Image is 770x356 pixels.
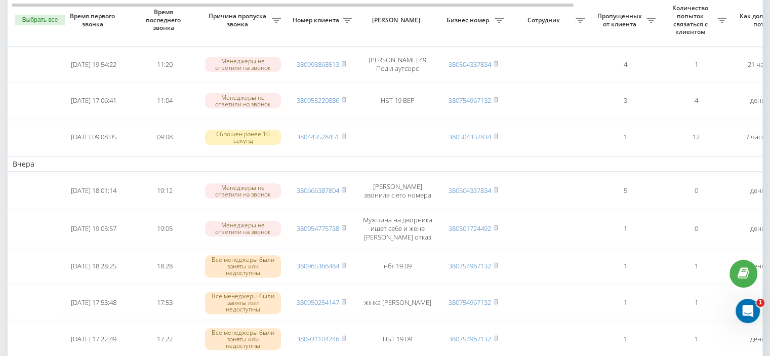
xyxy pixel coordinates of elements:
[449,60,491,69] a: 380504337834
[449,298,491,307] a: 380754967132
[590,174,661,208] td: 5
[58,84,129,118] td: [DATE] 17:06:41
[129,210,200,247] td: 19:05
[661,286,732,320] td: 1
[297,298,339,307] a: 380950254147
[449,132,491,141] a: 380504337834
[661,174,732,208] td: 0
[449,261,491,270] a: 380754967132
[58,120,129,154] td: [DATE] 09:08:05
[205,57,281,72] div: Менеджеры не ответили на звонок
[58,286,129,320] td: [DATE] 17:53:48
[129,84,200,118] td: 11:04
[297,132,339,141] a: 380443528451
[661,120,732,154] td: 12
[205,328,281,350] div: Все менеджеры были заняты или недоступны
[661,47,732,82] td: 1
[590,84,661,118] td: 3
[590,286,661,320] td: 1
[357,286,438,320] td: жінка [PERSON_NAME]
[205,130,281,145] div: Сброшен ранее 10 секунд
[357,47,438,82] td: [PERSON_NAME] 49 Поділ аутсорс
[297,224,339,233] a: 380954775738
[366,16,429,24] span: [PERSON_NAME]
[205,292,281,314] div: Все менеджеры были заняты или недоступны
[590,120,661,154] td: 1
[514,16,576,24] span: Сотрудник
[357,249,438,284] td: нбт 19 09
[58,47,129,82] td: [DATE] 19:54:22
[449,96,491,105] a: 380754967132
[297,96,339,105] a: 380955220886
[297,60,339,69] a: 380993868513
[357,174,438,208] td: [PERSON_NAME] звонила с его номера
[449,334,491,343] a: 380754967132
[297,186,339,195] a: 380666387804
[205,183,281,199] div: Менеджеры не ответили на звонок
[756,299,764,307] span: 1
[58,174,129,208] td: [DATE] 18:01:14
[661,210,732,247] td: 0
[661,84,732,118] td: 4
[205,93,281,108] div: Менеджеры не ответили на звонок
[129,47,200,82] td: 11:20
[205,255,281,278] div: Все менеджеры были заняты или недоступны
[449,224,491,233] a: 380501724492
[590,47,661,82] td: 4
[58,210,129,247] td: [DATE] 19:05:57
[297,261,339,270] a: 380965366484
[129,286,200,320] td: 17:53
[449,186,491,195] a: 380504337834
[736,299,760,323] iframe: Intercom live chat
[590,210,661,247] td: 1
[291,16,343,24] span: Номер клиента
[590,249,661,284] td: 1
[15,15,65,26] button: Выбрать все
[297,334,339,343] a: 380931104246
[595,12,646,28] span: Пропущенных от клиента
[129,249,200,284] td: 18:28
[66,12,121,28] span: Время первого звонка
[129,120,200,154] td: 09:08
[443,16,495,24] span: Бизнес номер
[205,12,272,28] span: Причина пропуска звонка
[137,8,192,32] span: Время последнего звонка
[129,174,200,208] td: 19:12
[661,249,732,284] td: 1
[357,84,438,118] td: НБТ 19 ВЕР
[666,4,717,35] span: Количество попыток связаться с клиентом
[357,210,438,247] td: Мужчина на дворника ищет себе и жене [PERSON_NAME] отказ
[58,249,129,284] td: [DATE] 18:28:25
[205,221,281,236] div: Менеджеры не ответили на звонок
